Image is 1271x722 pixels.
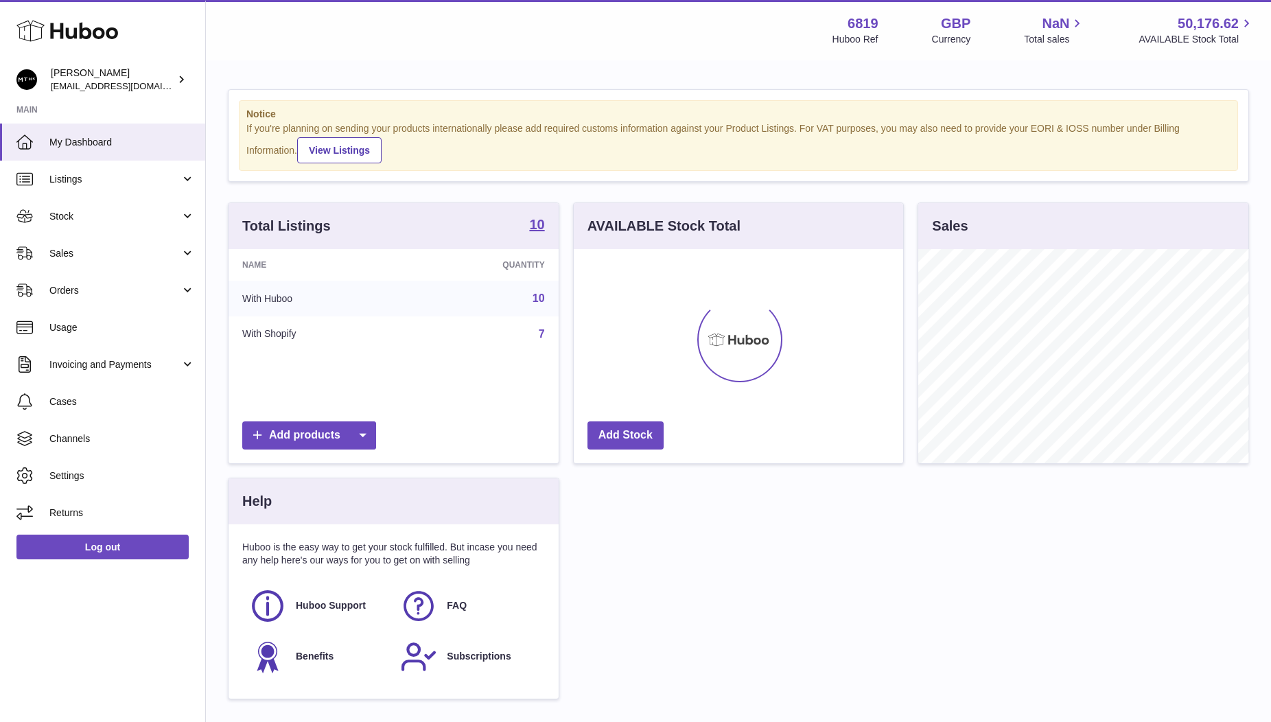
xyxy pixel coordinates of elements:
[242,217,331,235] h3: Total Listings
[296,599,366,612] span: Huboo Support
[51,67,174,93] div: [PERSON_NAME]
[932,217,968,235] h3: Sales
[49,506,195,520] span: Returns
[1178,14,1239,33] span: 50,176.62
[49,284,180,297] span: Orders
[242,421,376,450] a: Add products
[400,638,537,675] a: Subscriptions
[297,137,382,163] a: View Listings
[533,292,545,304] a: 10
[246,122,1231,163] div: If you're planning on sending your products internationally please add required customs informati...
[49,136,195,149] span: My Dashboard
[932,33,971,46] div: Currency
[249,638,386,675] a: Benefits
[49,469,195,482] span: Settings
[49,210,180,223] span: Stock
[832,33,878,46] div: Huboo Ref
[49,173,180,186] span: Listings
[229,316,406,352] td: With Shopify
[848,14,878,33] strong: 6819
[49,358,180,371] span: Invoicing and Payments
[242,492,272,511] h3: Help
[49,247,180,260] span: Sales
[587,217,741,235] h3: AVAILABLE Stock Total
[447,599,467,612] span: FAQ
[229,281,406,316] td: With Huboo
[296,650,334,663] span: Benefits
[1139,14,1255,46] a: 50,176.62 AVAILABLE Stock Total
[16,69,37,90] img: amar@mthk.com
[49,432,195,445] span: Channels
[529,218,544,231] strong: 10
[587,421,664,450] a: Add Stock
[1139,33,1255,46] span: AVAILABLE Stock Total
[406,249,558,281] th: Quantity
[529,218,544,234] a: 10
[16,535,189,559] a: Log out
[229,249,406,281] th: Name
[49,395,195,408] span: Cases
[242,541,545,567] p: Huboo is the easy way to get your stock fulfilled. But incase you need any help here's our ways f...
[539,328,545,340] a: 7
[941,14,970,33] strong: GBP
[400,587,537,625] a: FAQ
[1042,14,1069,33] span: NaN
[1024,33,1085,46] span: Total sales
[447,650,511,663] span: Subscriptions
[249,587,386,625] a: Huboo Support
[51,80,202,91] span: [EMAIL_ADDRESS][DOMAIN_NAME]
[1024,14,1085,46] a: NaN Total sales
[49,321,195,334] span: Usage
[246,108,1231,121] strong: Notice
